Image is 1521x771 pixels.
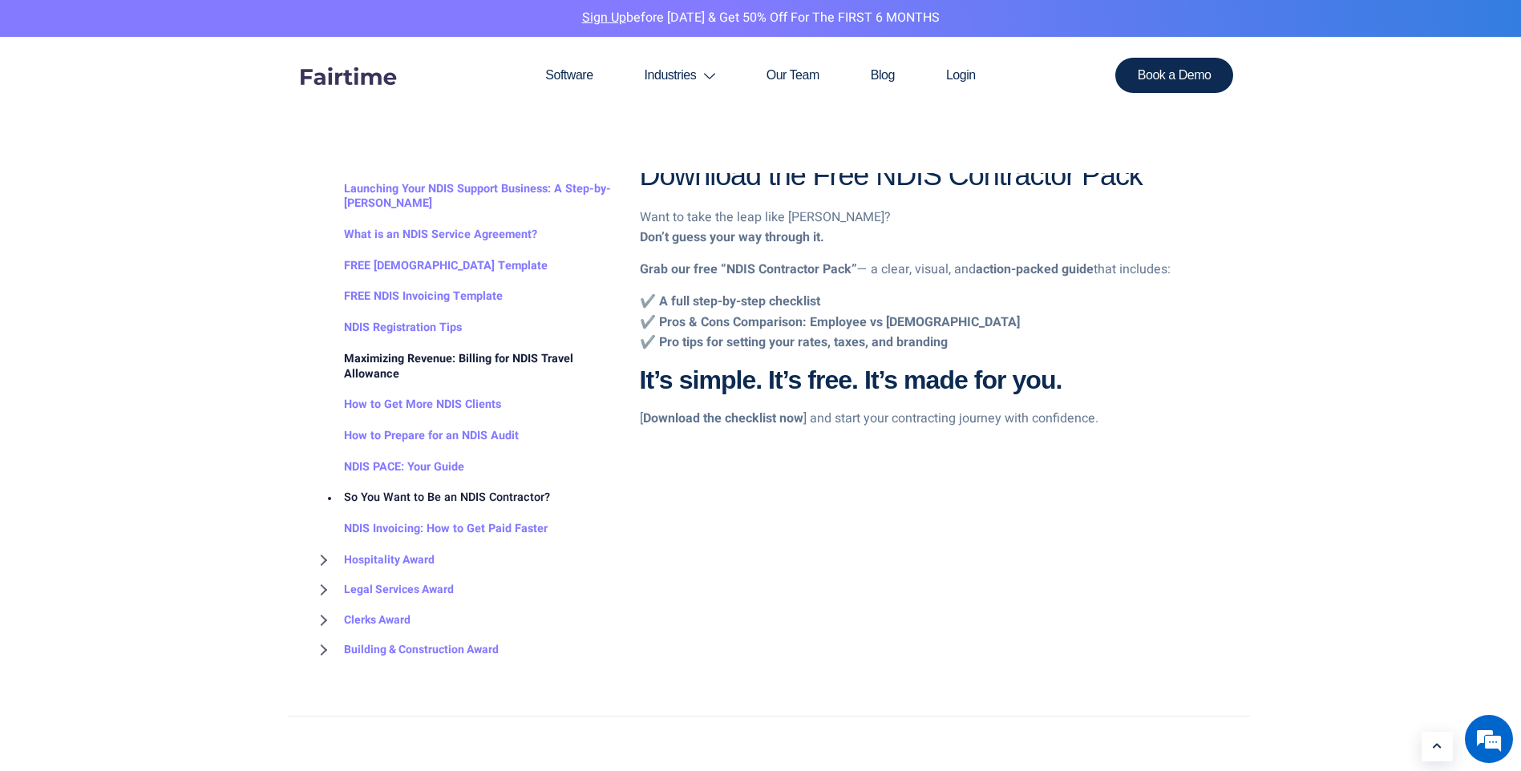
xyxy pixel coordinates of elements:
[1138,69,1212,82] span: Book a Demo
[83,90,269,111] div: Chat with us now
[643,409,803,428] strong: Download the checklist now
[263,8,301,46] div: Minimize live chat window
[312,281,503,313] a: FREE NDIS Invoicing Template
[845,37,920,114] a: Blog
[312,83,616,725] nav: BROWSE TOPICS
[12,8,1509,29] p: before [DATE] & Get 50% Off for the FIRST 6 MONTHS
[640,441,1204,681] iframe: Access Your FREE Contractor Checklist
[312,635,499,665] a: Building & Construction Award
[93,202,221,364] span: We're online!
[312,514,548,545] a: NDIS Invoicing: How to Get Paid Faster
[640,260,1210,281] p: — a clear, visual, and that includes:
[640,260,857,279] strong: Grab our free “NDIS Contractor Pack”
[582,8,626,27] a: Sign Up
[312,575,454,605] a: Legal Services Award
[312,665,466,696] a: Registered Clubs Award
[312,220,537,251] a: What is an NDIS Service Agreement?
[312,173,616,219] a: Launching Your NDIS Support Business: A Step-by-[PERSON_NAME]
[312,344,616,390] a: Maximizing Revenue: Billing for NDIS Travel Allowance
[640,292,820,311] strong: ✔️ A full step-by-step checklist
[640,228,824,247] strong: Don’t guess your way through it.
[520,37,618,114] a: Software
[619,37,741,114] a: Industries
[640,313,1020,332] strong: ✔️ Pros & Cons Comparison: Employee vs [DEMOGRAPHIC_DATA]
[312,49,616,725] div: BROWSE TOPICS
[640,365,1062,394] strong: It’s simple. It’s free. It’s made for you.
[312,482,550,514] a: So You Want to Be an NDIS Contractor?
[976,260,1094,279] strong: action-packed guide
[1115,58,1234,93] a: Book a Demo
[640,159,1143,192] strong: Download the Free NDIS Contractor Pack
[312,390,501,421] a: How to Get More NDIS Clients
[312,251,548,282] a: FREE [DEMOGRAPHIC_DATA] Template
[312,605,411,636] a: Clerks Award
[1422,732,1453,761] a: Learn More
[312,313,462,344] a: NDIS Registration Tips
[8,438,305,494] textarea: Type your message and hit 'Enter'
[312,545,435,575] a: Hospitality Award
[312,421,519,452] a: How to Prepare for an NDIS Audit
[640,208,1210,248] p: Want to take the leap like [PERSON_NAME]?
[741,37,845,114] a: Our Team
[640,333,948,352] strong: ✔️ Pro tips for setting your rates, taxes, and branding
[920,37,1001,114] a: Login
[312,452,464,483] a: NDIS PACE: Your Guide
